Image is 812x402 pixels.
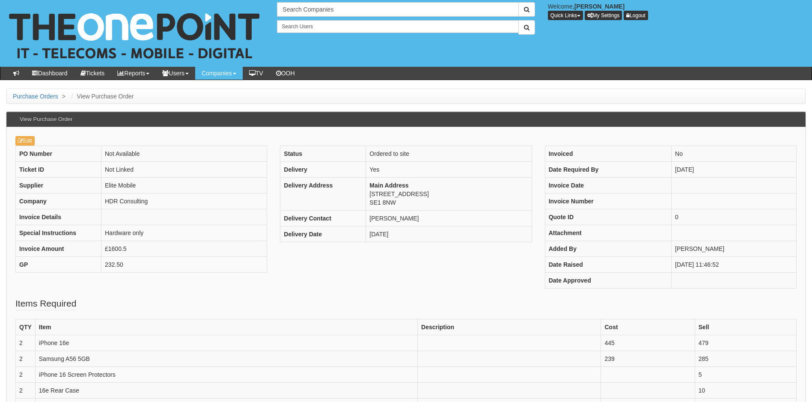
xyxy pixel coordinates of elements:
td: No [672,146,797,161]
td: 239 [601,351,695,366]
a: My Settings [585,11,622,20]
th: Description [418,319,601,335]
th: Invoiced [545,146,671,161]
div: Welcome, [541,2,812,20]
td: [STREET_ADDRESS] SE1 8NW [366,177,532,210]
a: Dashboard [26,67,74,80]
td: Hardware only [101,225,267,241]
th: Date Required By [545,161,671,177]
td: 285 [695,351,796,366]
td: 10 [695,382,796,398]
a: Edit [15,136,35,146]
td: 2 [16,366,36,382]
td: HDR Consulting [101,193,267,209]
th: Ticket ID [16,161,101,177]
th: PO Number [16,146,101,161]
th: Added By [545,241,671,256]
td: 16e Rear Case [35,382,417,398]
td: [DATE] [366,226,532,242]
td: 5 [695,366,796,382]
td: 2 [16,351,36,366]
td: iPhone 16e [35,335,417,351]
th: Company [16,193,101,209]
th: Status [280,146,366,161]
td: 0 [672,209,797,225]
td: iPhone 16 Screen Protectors [35,366,417,382]
input: Search Users [277,20,518,33]
h3: View Purchase Order [15,112,77,127]
b: [PERSON_NAME] [574,3,625,10]
a: Tickets [74,67,111,80]
th: Invoice Details [16,209,101,225]
th: Special Instructions [16,225,101,241]
b: Main Address [369,182,408,189]
td: Elite Mobile [101,177,267,193]
th: Sell [695,319,796,335]
button: Quick Links [548,11,583,20]
th: GP [16,256,101,272]
legend: Items Required [15,297,76,310]
th: Invoice Number [545,193,671,209]
td: Not Available [101,146,267,161]
input: Search Companies [277,2,518,17]
td: 445 [601,335,695,351]
th: Delivery Date [280,226,366,242]
td: [PERSON_NAME] [366,210,532,226]
td: [DATE] [672,161,797,177]
td: 2 [16,382,36,398]
th: Invoice Date [545,177,671,193]
th: Item [35,319,417,335]
th: Cost [601,319,695,335]
th: QTY [16,319,36,335]
th: Date Approved [545,272,671,288]
th: Supplier [16,177,101,193]
td: [DATE] 11:46:52 [672,256,797,272]
span: > [60,93,68,100]
td: Not Linked [101,161,267,177]
td: [PERSON_NAME] [672,241,797,256]
a: Purchase Orders [13,93,58,100]
a: Logout [624,11,648,20]
td: 232.50 [101,256,267,272]
td: 2 [16,335,36,351]
a: Users [156,67,195,80]
td: Samsung A56 5GB [35,351,417,366]
li: View Purchase Order [69,92,134,101]
td: Ordered to site [366,146,532,161]
th: Attachment [545,225,671,241]
th: Quote ID [545,209,671,225]
td: £1600.5 [101,241,267,256]
th: Delivery [280,161,366,177]
th: Date Raised [545,256,671,272]
th: Delivery Contact [280,210,366,226]
td: Yes [366,161,532,177]
a: Companies [195,67,243,80]
th: Delivery Address [280,177,366,210]
a: TV [243,67,270,80]
td: 479 [695,335,796,351]
a: Reports [111,67,156,80]
th: Invoice Amount [16,241,101,256]
a: OOH [270,67,301,80]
